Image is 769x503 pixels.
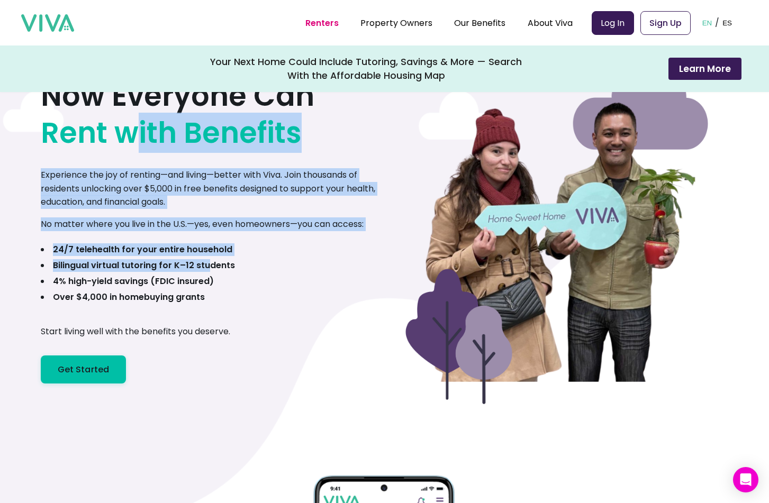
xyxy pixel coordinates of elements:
[41,114,302,151] span: Rent with Benefits
[53,275,214,287] b: 4% high-yield savings (FDIC insured)
[668,58,741,80] button: Learn More
[699,6,716,39] button: EN
[528,10,573,36] div: About Viva
[210,55,522,83] div: Your Next Home Could Include Tutoring, Savings & More — Search With the Affordable Housing Map
[715,15,719,31] p: /
[21,14,74,32] img: viva
[53,291,205,303] b: Over $4,000 in homebuying grants
[719,6,735,39] button: ES
[733,467,758,492] div: Open Intercom Messenger
[360,17,432,29] a: Property Owners
[41,168,385,209] p: Experience the joy of renting—and living—better with Viva. Join thousands of residents unlocking ...
[592,11,634,35] a: Log In
[41,325,230,339] p: Start living well with the benefits you deserve.
[305,17,339,29] a: Renters
[53,243,232,255] b: 24/7 telehealth for your entire household
[53,259,235,271] b: Bilingual virtual tutoring for K–12 students
[41,217,364,231] p: No matter where you live in the U.S.—yes, even homeowners—you can access:
[41,355,126,383] a: Get Started
[454,10,505,36] div: Our Benefits
[640,11,691,35] a: Sign Up
[41,77,314,151] h1: Now Everyone Can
